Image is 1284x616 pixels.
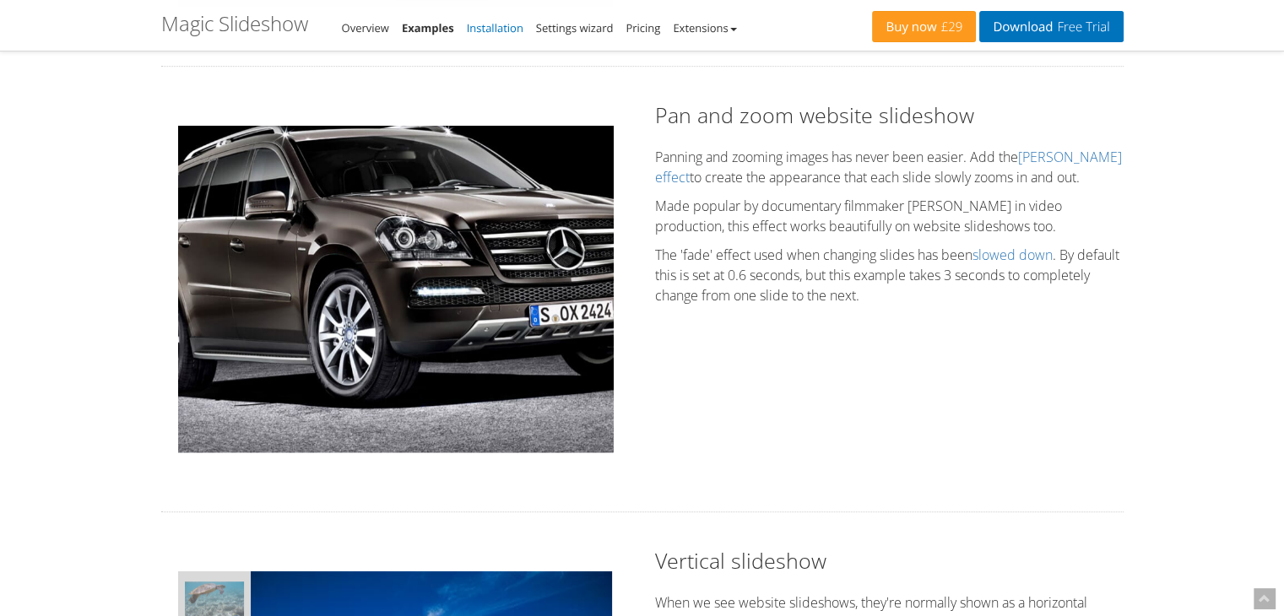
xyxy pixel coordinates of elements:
[979,11,1123,42] a: DownloadFree Trial
[342,20,389,35] a: Overview
[402,20,454,35] a: Examples
[655,546,1124,575] h2: Vertical slideshow
[1053,20,1109,34] span: Free Trial
[655,100,1124,130] h2: Pan and zoom website slideshow
[178,60,700,451] img: Email our support team
[655,148,1122,186] a: [PERSON_NAME] effect
[161,13,308,35] h1: Magic Slideshow
[626,20,660,35] a: Pricing
[872,11,976,42] a: Buy now£29
[536,20,614,35] a: Settings wizard
[972,246,1053,264] a: slowed down
[655,147,1124,187] p: Panning and zooming images has never been easier. Add the to create the appearance that each slid...
[673,20,736,35] a: Extensions
[467,20,523,35] a: Installation
[937,20,963,34] span: £29
[655,245,1124,305] p: The 'fade' effect used when changing slides has been . By default this is set at 0.6 seconds, but...
[655,196,1124,236] p: Made popular by documentary filmmaker [PERSON_NAME] in video production, this effect works beauti...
